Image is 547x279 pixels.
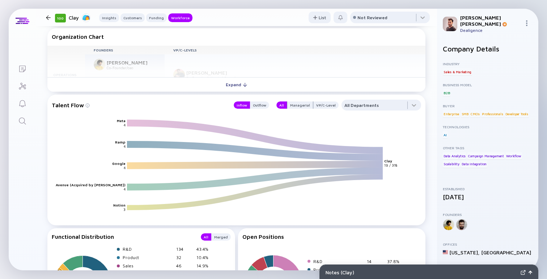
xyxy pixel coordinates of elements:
div: SMB [461,110,469,117]
h2: Company Details [443,45,533,53]
div: B2B [443,89,450,96]
div: AI [443,131,448,138]
div: Technologies [443,125,533,129]
text: Notion [113,203,126,208]
div: Sales [123,263,173,268]
button: VP/C-Level [313,101,339,109]
button: List [309,12,331,23]
div: Notes ( Clay ) [326,269,518,275]
a: Reminders [9,94,36,112]
div: Functional Distribution [52,233,194,241]
div: Founders [443,212,533,217]
div: Offices [443,242,533,246]
div: 100 [55,14,66,22]
div: Product [123,255,173,260]
div: Insights [99,14,119,21]
text: 4 [124,166,126,170]
div: 14 [367,259,384,264]
text: 4 [124,187,126,191]
button: Managerial [287,101,313,109]
img: Gil Profile Picture [443,17,457,31]
div: R&D [123,246,173,252]
text: 19 / 318 [384,163,397,167]
div: CMOs [470,110,480,117]
div: Product [313,267,364,272]
div: Data Integration [461,161,487,168]
div: [DATE] [443,193,533,201]
div: 37.8% [387,259,404,264]
div: Industry [443,62,533,66]
div: 14.9% [196,263,214,268]
button: All [276,101,287,109]
button: All [201,233,211,241]
text: 4 [124,123,126,127]
button: Merged [211,233,231,241]
div: Data Analytics [443,152,466,159]
img: United States Flag [443,250,448,255]
div: Workforce [168,14,192,21]
div: Talent Flow [52,100,226,111]
div: Customers [120,14,145,21]
text: 4 [124,144,126,149]
text: Clay [384,159,392,163]
div: Dealigence [460,28,521,33]
button: Outflow [250,101,269,109]
a: Search [9,112,36,129]
div: R&D [313,259,364,264]
div: Professionals [481,110,504,117]
img: Open Notes [529,271,532,274]
div: 10.4% [196,255,214,260]
div: 43.4% [196,246,214,252]
div: Clay [69,13,90,22]
div: [PERSON_NAME] [PERSON_NAME] [460,14,521,27]
div: [GEOGRAPHIC_DATA] [481,249,531,255]
img: Expand Notes [521,270,526,275]
button: Expand [47,77,425,92]
div: Workflow [505,152,522,159]
div: 46 [176,263,194,268]
div: Open Positions [242,233,421,240]
div: Business Model [443,83,533,87]
div: 32 [176,255,194,260]
button: Workforce [168,13,192,22]
div: Buyer [443,104,533,108]
text: Ramp [115,140,126,144]
div: Scalability [443,161,460,168]
div: Established [443,187,533,191]
text: Avenue (Acquired by [PERSON_NAME]) [56,183,126,187]
div: Developer Tools [505,110,529,117]
button: Insights [99,13,119,22]
div: Other Tags [443,146,533,150]
div: [US_STATE] , [449,249,480,255]
text: Google [112,161,126,166]
text: 3 [123,208,126,212]
a: Investor Map [9,77,36,94]
text: Meta [117,118,126,123]
button: Funding [146,13,167,22]
div: Not Reviewed [357,15,387,20]
div: Funding [146,14,167,21]
button: Customers [120,13,145,22]
div: Campaign Management [467,152,505,159]
button: Inflow [234,101,250,109]
a: Lists [9,59,36,77]
div: Sales & Marketing [443,68,472,75]
div: Organization Chart [52,33,421,40]
div: 134 [176,246,194,252]
div: Enterprise [443,110,460,117]
img: Menu [524,20,530,26]
div: Expand [221,79,251,90]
